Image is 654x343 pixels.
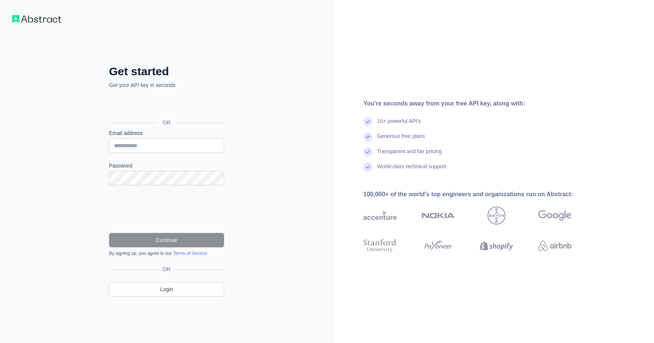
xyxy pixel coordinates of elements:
[377,117,421,132] div: 15+ powerful API's
[109,162,224,169] label: Password
[109,250,224,256] div: By signing up, you agree to our .
[377,132,425,147] div: Generous free plans
[422,237,455,254] img: payoneer
[105,97,226,114] iframe: Sign in with Google Button
[538,237,571,254] img: airbnb
[363,99,596,108] div: You're seconds away from your free API key, along with:
[157,119,177,126] span: OR
[363,147,372,157] img: check mark
[363,190,596,199] div: 100,000+ of the world's top engineers and organizations run on Abstract:
[363,206,397,225] img: accenture
[12,15,61,23] img: Workflow
[160,265,174,273] span: OR
[109,282,224,296] a: Login
[480,237,513,254] img: shopify
[363,237,397,254] img: stanford university
[109,129,224,137] label: Email address
[487,206,506,225] img: bayer
[109,194,224,224] iframe: reCAPTCHA
[109,81,224,89] p: Get your API key in seconds
[422,206,455,225] img: nokia
[377,147,442,163] div: Transparent and fair pricing
[173,251,207,256] a: Terms of Service
[363,117,372,126] img: check mark
[538,206,571,225] img: google
[109,65,224,78] h2: Get started
[363,132,372,141] img: check mark
[363,163,372,172] img: check mark
[109,233,224,247] button: Continue
[377,163,446,178] div: World-class technical support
